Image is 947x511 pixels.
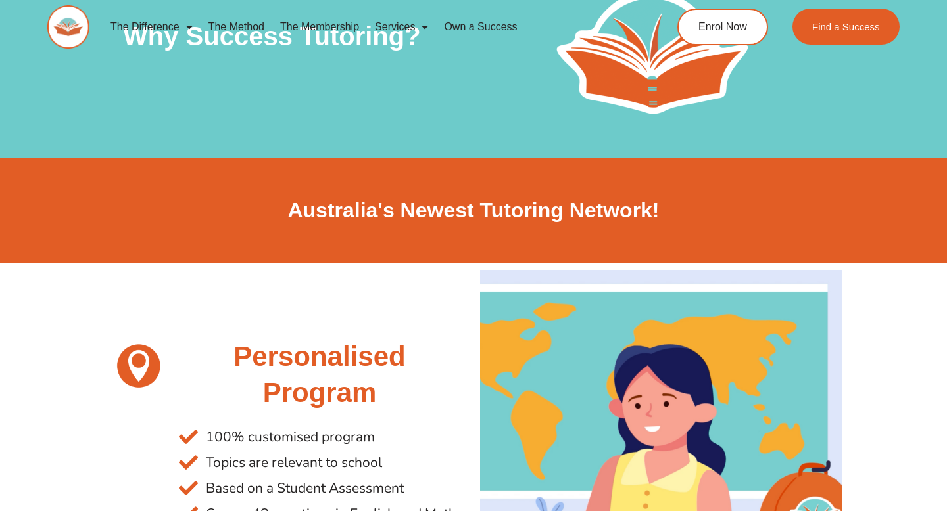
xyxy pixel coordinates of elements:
a: Own a Success [436,12,525,42]
a: The Difference [103,12,201,42]
a: Find a Success [792,9,900,45]
span: 100% customised program [203,424,375,450]
a: Services [367,12,436,42]
span: Topics are relevant to school [203,450,382,476]
a: The Method [201,12,272,42]
a: The Membership [272,12,367,42]
h2: Australia's Newest Tutoring Network! [105,197,842,225]
a: Enrol Now [677,9,768,45]
span: Enrol Now [698,22,747,32]
nav: Menu [103,12,629,42]
span: Based on a Student Assessment [203,476,404,501]
h2: Personalised Program [179,339,460,411]
span: Find a Success [812,22,880,32]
